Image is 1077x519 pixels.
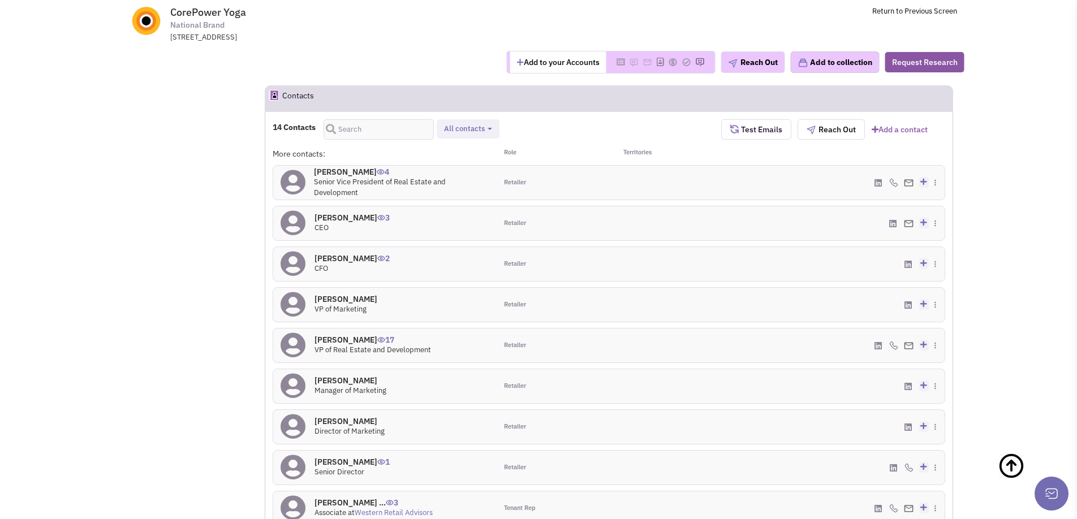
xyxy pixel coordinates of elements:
button: Reach Out [798,119,865,140]
span: Retailer [504,259,526,269]
span: Retailer [504,422,526,431]
h4: [PERSON_NAME] [315,253,390,263]
span: 4 [377,158,389,177]
div: [STREET_ADDRESS] [170,32,466,43]
img: icon-phone.png [904,463,914,472]
h4: [PERSON_NAME] ... [315,498,433,508]
span: VP of Real Estate and Development [315,345,431,354]
span: 1 [377,448,390,467]
img: Please add to your accounts [669,58,678,67]
img: Email%20Icon.png [904,505,914,512]
button: Add to your Accounts [510,51,606,73]
img: Please add to your accounts [630,58,639,67]
button: All contacts [441,123,496,135]
img: Please add to your accounts [696,58,705,67]
img: icon-phone.png [889,504,898,513]
img: icon-UserInteraction.png [377,169,385,175]
span: Tenant Rep [504,504,536,513]
img: icon-UserInteraction.png [377,256,385,261]
h4: [PERSON_NAME] [314,167,489,177]
img: icon-phone.png [889,178,898,187]
img: Email%20Icon.png [904,342,914,349]
button: Test Emails [721,119,791,140]
img: icon-UserInteraction.png [377,215,385,220]
span: Senior Vice President of Real Estate and Development [314,177,446,197]
div: Role [497,148,609,159]
img: Please add to your accounts [643,58,652,67]
button: Reach Out [721,51,785,73]
img: Please add to your accounts [682,58,691,67]
span: Retailer [504,178,526,187]
span: at [348,508,433,517]
input: Search [324,119,434,140]
img: plane.png [807,126,816,135]
img: icon-phone.png [889,341,898,350]
img: Email%20Icon.png [904,220,914,227]
h4: [PERSON_NAME] [315,294,377,304]
a: Add a contact [872,124,928,135]
span: Retailer [504,382,526,391]
span: Retailer [504,300,526,309]
span: Manager of Marketing [315,386,386,395]
span: All contacts [444,124,485,133]
a: Western Retail Advisors [355,508,433,517]
h4: [PERSON_NAME] [315,335,431,345]
span: 3 [386,489,398,508]
img: icon-UserInteraction.png [386,500,394,505]
span: Director of Marketing [315,426,385,436]
a: Back To Top [998,441,1054,514]
span: Retailer [504,463,526,472]
img: icon-UserInteraction.png [377,459,385,465]
img: plane.png [729,59,738,68]
h4: [PERSON_NAME] [315,457,390,467]
a: Return to Previous Screen [872,6,957,16]
h4: [PERSON_NAME] [315,416,385,426]
span: Retailer [504,219,526,228]
span: CEO [315,223,329,232]
span: 2 [377,245,390,263]
h4: 14 Contacts [273,122,316,132]
span: CorePower Yoga [170,6,246,19]
span: Retailer [504,341,526,350]
span: 17 [377,326,394,345]
div: Territories [609,148,721,159]
h4: [PERSON_NAME] [315,213,390,223]
img: Email%20Icon.png [904,179,914,187]
h2: Contacts [282,86,314,111]
span: Associate [315,508,346,517]
span: 3 [377,204,390,223]
span: VP of Marketing [315,304,367,314]
img: icon-UserInteraction.png [377,337,385,343]
button: Add to collection [791,51,880,73]
button: Request Research [885,52,964,72]
span: National Brand [170,19,225,31]
span: CFO [315,263,328,273]
img: icon-collection-lavender.png [798,58,808,68]
span: Senior Director [315,467,364,477]
h4: [PERSON_NAME] [315,375,386,386]
div: More contacts: [273,148,497,159]
span: Test Emails [739,124,782,135]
